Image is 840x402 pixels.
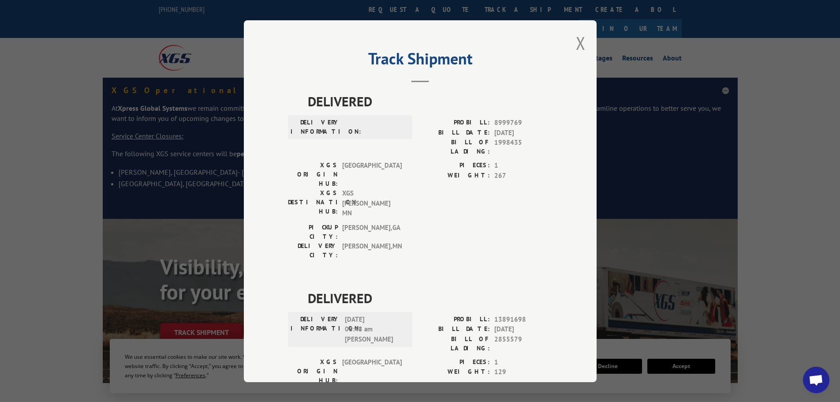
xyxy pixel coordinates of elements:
[420,314,490,324] label: PROBILL:
[420,128,490,138] label: BILL DATE:
[420,324,490,334] label: BILL DATE:
[494,138,553,156] span: 1998435
[494,118,553,128] span: 8999769
[420,367,490,377] label: WEIGHT:
[420,357,490,367] label: PIECES:
[288,188,338,218] label: XGS DESTINATION HUB:
[288,53,553,69] h2: Track Shipment
[494,324,553,334] span: [DATE]
[308,91,553,111] span: DELIVERED
[494,128,553,138] span: [DATE]
[494,367,553,377] span: 129
[342,161,402,188] span: [GEOGRAPHIC_DATA]
[494,357,553,367] span: 1
[288,161,338,188] label: XGS ORIGIN HUB:
[494,314,553,324] span: 13891698
[420,118,490,128] label: PROBILL:
[288,222,338,241] label: PICKUP CITY:
[420,334,490,353] label: BILL OF LADING:
[342,241,402,259] span: [PERSON_NAME] , MN
[494,334,553,353] span: 2855579
[342,188,402,218] span: XGS [PERSON_NAME] MN
[291,314,340,344] label: DELIVERY INFORMATION:
[342,357,402,385] span: [GEOGRAPHIC_DATA]
[288,357,338,385] label: XGS ORIGIN HUB:
[291,118,340,136] label: DELIVERY INFORMATION:
[420,170,490,180] label: WEIGHT:
[494,170,553,180] span: 267
[576,31,586,55] button: Close modal
[494,161,553,171] span: 1
[420,161,490,171] label: PIECES:
[345,314,404,344] span: [DATE] 08:48 am [PERSON_NAME]
[342,222,402,241] span: [PERSON_NAME] , GA
[803,367,829,393] a: Open chat
[288,241,338,259] label: DELIVERY CITY:
[308,288,553,308] span: DELIVERED
[420,138,490,156] label: BILL OF LADING:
